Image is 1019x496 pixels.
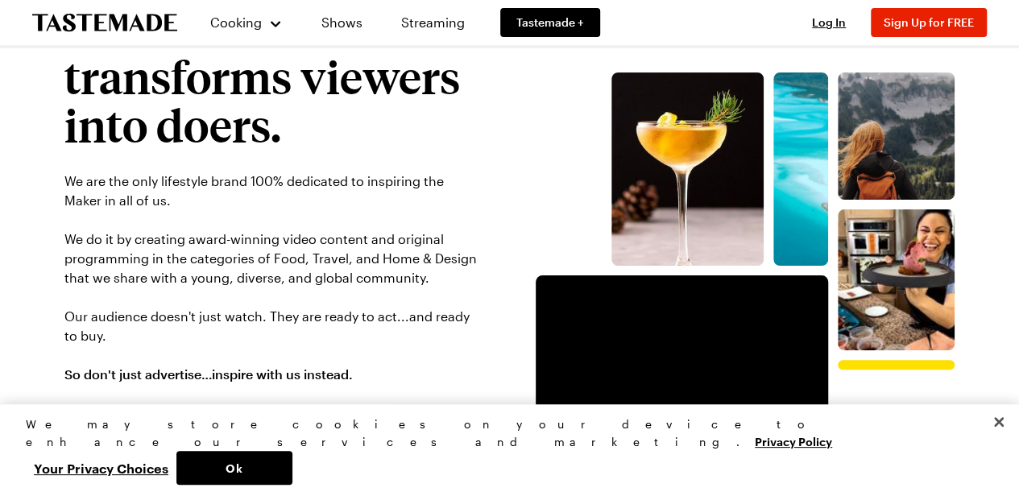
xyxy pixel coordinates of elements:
button: Your Privacy Choices [26,451,176,485]
a: More information about your privacy, opens in a new tab [755,433,832,448]
p: We are the only lifestyle brand 100% dedicated to inspiring the Maker in all of us. [64,172,484,210]
p: So don't just advertise…inspire with us instead. [64,365,484,384]
button: Log In [797,14,861,31]
div: We may store cookies on your device to enhance our services and marketing. [26,415,980,451]
button: Ok [176,451,292,485]
span: Tastemade + [516,14,584,31]
a: Tastemade + [500,8,600,37]
button: Close [981,404,1017,440]
span: Log In [812,15,846,29]
video-js: Video Player [536,275,828,440]
h1: Tastemade transforms viewers into doers. [64,4,477,149]
p: Our audience doesn't just watch. They are ready to act...and ready to buy. [64,307,484,345]
div: Privacy [26,415,980,485]
span: Cooking [210,14,262,30]
a: To Tastemade Home Page [32,14,177,32]
button: Sign Up for FREE [871,8,987,37]
p: We do it by creating award-winning video content and original programming in the categories of Fo... [64,229,484,287]
span: Sign Up for FREE [884,15,974,29]
button: Cooking [209,3,283,42]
